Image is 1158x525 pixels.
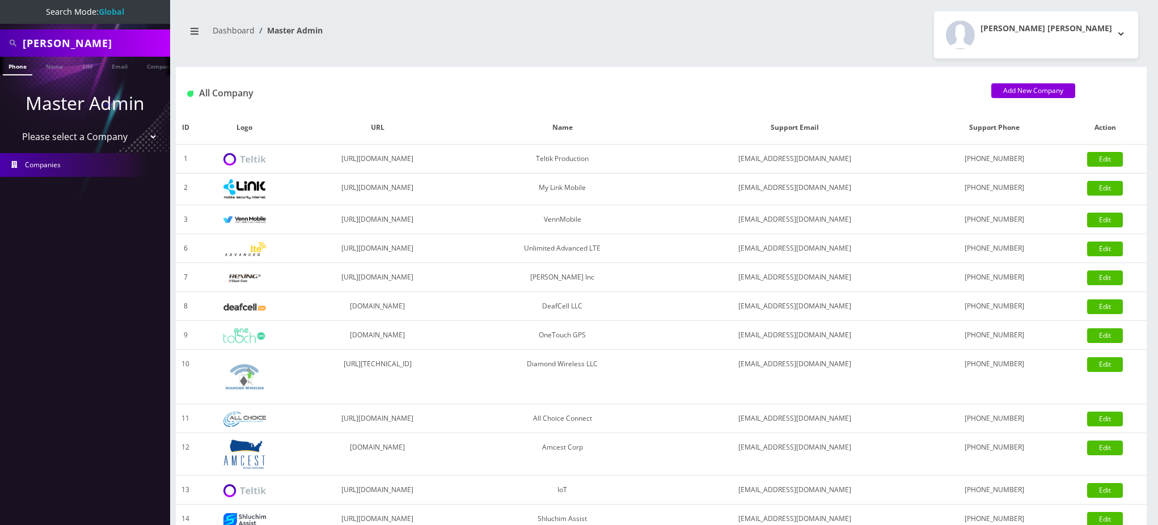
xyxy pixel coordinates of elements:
[461,321,663,350] td: OneTouch GPS
[663,234,925,263] td: [EMAIL_ADDRESS][DOMAIN_NAME]
[223,273,266,283] img: Rexing Inc
[461,292,663,321] td: DeafCell LLC
[1087,441,1123,455] a: Edit
[461,173,663,205] td: My Link Mobile
[925,145,1064,173] td: [PHONE_NUMBER]
[294,350,461,404] td: [URL][TECHNICAL_ID]
[1087,328,1123,343] a: Edit
[40,57,69,74] a: Name
[461,263,663,292] td: [PERSON_NAME] Inc
[1087,270,1123,285] a: Edit
[663,205,925,234] td: [EMAIL_ADDRESS][DOMAIN_NAME]
[663,350,925,404] td: [EMAIL_ADDRESS][DOMAIN_NAME]
[663,173,925,205] td: [EMAIL_ADDRESS][DOMAIN_NAME]
[223,439,266,469] img: Amcest Corp
[176,476,195,505] td: 13
[663,145,925,173] td: [EMAIL_ADDRESS][DOMAIN_NAME]
[223,328,266,343] img: OneTouch GPS
[294,205,461,234] td: [URL][DOMAIN_NAME]
[663,404,925,433] td: [EMAIL_ADDRESS][DOMAIN_NAME]
[77,57,98,74] a: SIM
[294,263,461,292] td: [URL][DOMAIN_NAME]
[176,350,195,404] td: 10
[223,242,266,256] img: Unlimited Advanced LTE
[176,292,195,321] td: 8
[46,6,124,17] span: Search Mode:
[925,263,1064,292] td: [PHONE_NUMBER]
[925,173,1064,205] td: [PHONE_NUMBER]
[184,19,653,51] nav: breadcrumb
[187,91,193,97] img: All Company
[663,321,925,350] td: [EMAIL_ADDRESS][DOMAIN_NAME]
[925,111,1064,145] th: Support Phone
[106,57,133,74] a: Email
[223,216,266,224] img: VennMobile
[1087,213,1123,227] a: Edit
[461,476,663,505] td: IoT
[223,153,266,166] img: Teltik Production
[187,88,974,99] h1: All Company
[925,205,1064,234] td: [PHONE_NUMBER]
[176,234,195,263] td: 6
[294,433,461,476] td: [DOMAIN_NAME]
[176,263,195,292] td: 7
[663,433,925,476] td: [EMAIL_ADDRESS][DOMAIN_NAME]
[663,292,925,321] td: [EMAIL_ADDRESS][DOMAIN_NAME]
[3,57,32,75] a: Phone
[294,111,461,145] th: URL
[223,484,266,497] img: IoT
[176,205,195,234] td: 3
[461,205,663,234] td: VennMobile
[294,173,461,205] td: [URL][DOMAIN_NAME]
[925,404,1064,433] td: [PHONE_NUMBER]
[461,111,663,145] th: Name
[925,433,1064,476] td: [PHONE_NUMBER]
[1087,483,1123,498] a: Edit
[23,32,167,54] input: Search All Companies
[1087,242,1123,256] a: Edit
[213,25,255,36] a: Dashboard
[461,234,663,263] td: Unlimited Advanced LTE
[255,24,323,36] li: Master Admin
[195,111,294,145] th: Logo
[663,111,925,145] th: Support Email
[141,57,179,74] a: Company
[223,303,266,311] img: DeafCell LLC
[223,179,266,199] img: My Link Mobile
[925,292,1064,321] td: [PHONE_NUMBER]
[934,11,1138,58] button: [PERSON_NAME] [PERSON_NAME]
[663,263,925,292] td: [EMAIL_ADDRESS][DOMAIN_NAME]
[294,321,461,350] td: [DOMAIN_NAME]
[925,321,1064,350] td: [PHONE_NUMBER]
[981,24,1112,33] h2: [PERSON_NAME] [PERSON_NAME]
[1087,181,1123,196] a: Edit
[461,433,663,476] td: Amcest Corp
[99,6,124,17] strong: Global
[925,476,1064,505] td: [PHONE_NUMBER]
[25,160,61,170] span: Companies
[294,234,461,263] td: [URL][DOMAIN_NAME]
[1087,357,1123,372] a: Edit
[925,234,1064,263] td: [PHONE_NUMBER]
[176,173,195,205] td: 2
[1087,299,1123,314] a: Edit
[294,404,461,433] td: [URL][DOMAIN_NAME]
[294,145,461,173] td: [URL][DOMAIN_NAME]
[223,412,266,427] img: All Choice Connect
[663,476,925,505] td: [EMAIL_ADDRESS][DOMAIN_NAME]
[1064,111,1147,145] th: Action
[176,321,195,350] td: 9
[461,145,663,173] td: Teltik Production
[461,350,663,404] td: Diamond Wireless LLC
[294,476,461,505] td: [URL][DOMAIN_NAME]
[176,404,195,433] td: 11
[176,111,195,145] th: ID
[991,83,1075,98] a: Add New Company
[294,292,461,321] td: [DOMAIN_NAME]
[223,355,266,398] img: Diamond Wireless LLC
[176,433,195,476] td: 12
[176,145,195,173] td: 1
[925,350,1064,404] td: [PHONE_NUMBER]
[1087,412,1123,426] a: Edit
[461,404,663,433] td: All Choice Connect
